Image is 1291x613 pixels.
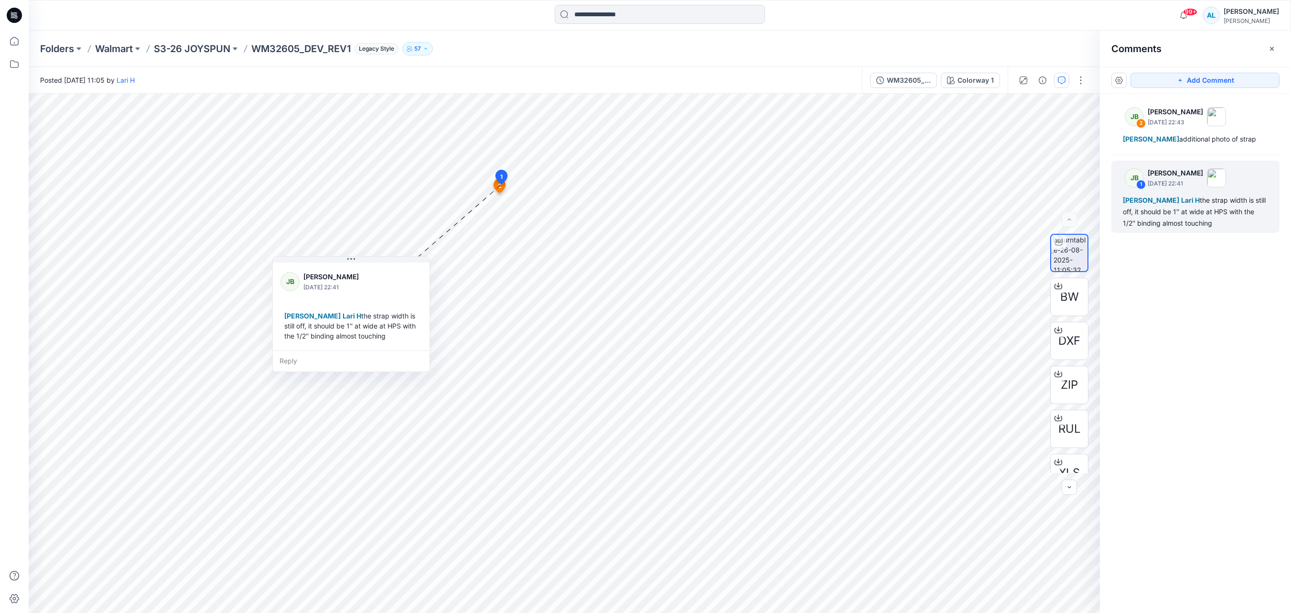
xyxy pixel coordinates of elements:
span: DXF [1058,332,1080,350]
p: [DATE] 22:43 [1148,118,1203,127]
span: Lari H [1181,196,1200,204]
div: JB [1125,107,1144,126]
button: WM32605_DEV_REV1 [870,73,937,88]
img: turntable-26-08-2025-11:05:32 [1054,235,1087,271]
p: [PERSON_NAME] [1148,106,1203,118]
button: Legacy Style [351,42,398,55]
span: [PERSON_NAME] [284,312,341,320]
span: [PERSON_NAME] [1123,196,1179,204]
button: Colorway 1 [941,73,1000,88]
span: 1 [500,173,503,181]
div: WM32605_DEV_REV1 [887,75,931,86]
div: Colorway 1 [957,75,994,86]
div: Reply [273,350,430,372]
div: 1 [1136,180,1146,189]
a: Walmart [95,42,133,55]
div: JB [1125,168,1144,187]
div: [PERSON_NAME] [1224,6,1279,17]
div: [PERSON_NAME] [1224,17,1279,24]
button: 57 [402,42,433,55]
span: 99+ [1183,8,1197,16]
a: S3-26 JOYSPUN [154,42,230,55]
h2: Comments [1111,43,1162,55]
div: additional photo of strap [1123,133,1268,145]
p: [PERSON_NAME] [1148,167,1203,179]
button: Details [1035,73,1050,88]
span: BW [1060,288,1079,306]
div: 2 [1136,119,1146,128]
button: Add Comment [1130,73,1280,88]
p: WM32605_DEV_REV1 [251,42,351,55]
span: Legacy Style [355,43,398,55]
span: ZIP [1061,376,1078,394]
a: Lari H [117,76,135,84]
div: the strap width is still off, it should be 1'' at wide at HPS with the 1/2'' binding almost touching [280,307,422,345]
div: the strap width is still off, it should be 1'' at wide at HPS with the 1/2'' binding almost touching [1123,195,1268,229]
p: 57 [414,44,421,54]
span: Lari H [343,312,361,320]
p: [DATE] 22:41 [303,283,381,292]
span: Posted [DATE] 11:05 by [40,75,135,85]
p: [DATE] 22:41 [1148,179,1203,188]
span: [PERSON_NAME] [1123,135,1179,143]
span: RUL [1058,420,1081,438]
span: XLS [1059,464,1080,482]
a: Folders [40,42,74,55]
p: [PERSON_NAME] [303,271,381,283]
div: AL [1203,7,1220,24]
div: JB [280,272,300,291]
